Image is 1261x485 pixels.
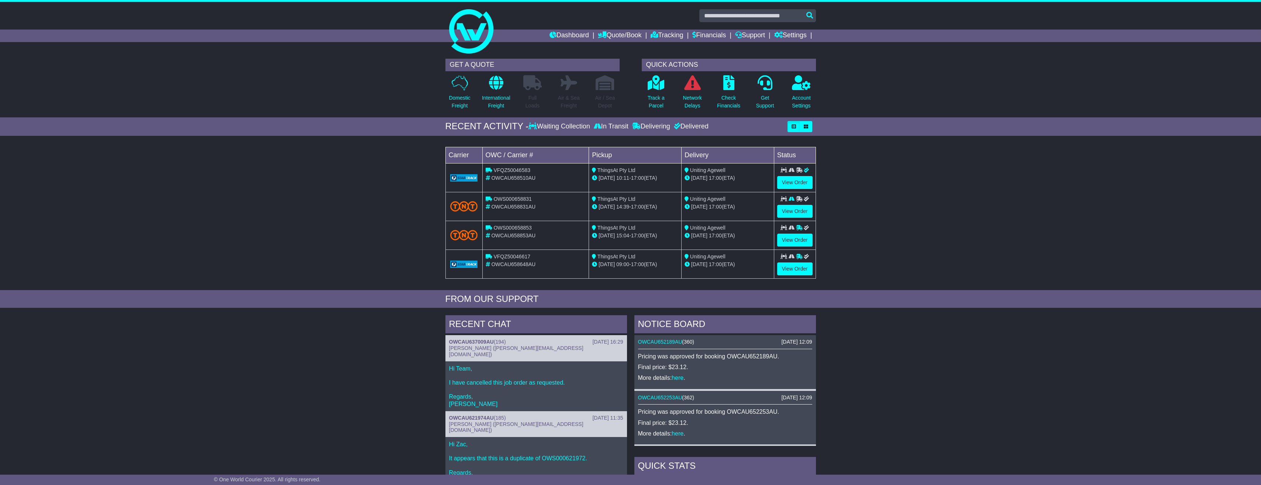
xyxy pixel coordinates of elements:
a: here [672,430,683,437]
p: Get Support [756,94,774,110]
div: Delivered [672,123,709,131]
p: Domestic Freight [449,94,470,110]
div: [DATE] 11:35 [592,415,623,421]
a: Support [735,30,765,42]
span: [DATE] [691,204,707,210]
span: 14:39 [616,204,629,210]
img: GetCarrierServiceLogo [450,261,478,268]
span: 194 [496,339,504,345]
p: Check Financials [717,94,740,110]
div: [DATE] 12:09 [781,339,812,345]
span: 17:00 [631,204,644,210]
a: here [672,375,683,381]
span: ThingsAt Pty Ltd [597,225,635,231]
div: [DATE] 12:09 [781,395,812,401]
span: 360 [684,339,692,345]
a: Financials [692,30,726,42]
div: QUICK ACTIONS [642,59,816,71]
div: FROM OUR SUPPORT [445,294,816,305]
div: In Transit [592,123,630,131]
span: ThingsAt Pty Ltd [597,167,635,173]
span: VFQZ50046583 [493,167,530,173]
img: TNT_Domestic.png [450,230,478,240]
span: OWCAU658831AU [491,204,535,210]
span: [PERSON_NAME] ([PERSON_NAME][EMAIL_ADDRESS][DOMAIN_NAME]) [449,345,583,357]
a: View Order [777,234,813,247]
div: - (ETA) [592,174,678,182]
div: ( ) [638,339,812,345]
span: Uniting Agewell [690,196,726,202]
div: Delivering [630,123,672,131]
img: GetCarrierServiceLogo [450,174,478,182]
p: Network Delays [683,94,702,110]
span: [DATE] [691,175,707,181]
a: View Order [777,176,813,189]
span: Uniting Agewell [690,225,726,231]
span: [PERSON_NAME] ([PERSON_NAME][EMAIL_ADDRESS][DOMAIN_NAME]) [449,421,583,433]
a: Tracking [651,30,683,42]
span: VFQZ50046617 [493,254,530,259]
div: NOTICE BOARD [634,315,816,335]
span: ThingsAt Pty Ltd [597,254,635,259]
div: ( ) [638,395,812,401]
div: - (ETA) [592,261,678,268]
img: TNT_Domestic.png [450,201,478,211]
td: Status [774,147,816,163]
div: Waiting Collection [528,123,592,131]
span: 17:00 [709,204,722,210]
div: (ETA) [685,174,771,182]
span: ThingsAt Pty Ltd [597,196,635,202]
span: 17:00 [631,233,644,238]
a: OWCAU652189AU [638,339,682,345]
a: View Order [777,205,813,218]
span: 10:11 [616,175,629,181]
p: Final price: $23.12. [638,419,812,426]
span: [DATE] [599,233,615,238]
span: OWCAU658853AU [491,233,535,238]
span: OWCAU658510AU [491,175,535,181]
a: View Order [777,262,813,275]
a: InternationalFreight [482,75,511,114]
a: DomesticFreight [448,75,471,114]
p: Pricing was approved for booking OWCAU652253AU. [638,408,812,415]
span: 17:00 [631,261,644,267]
p: More details: . [638,430,812,437]
a: GetSupport [755,75,774,114]
span: [DATE] [691,233,707,238]
div: Quick Stats [634,457,816,477]
a: Quote/Book [598,30,641,42]
span: 185 [496,415,504,421]
div: (ETA) [685,261,771,268]
a: AccountSettings [792,75,811,114]
a: CheckFinancials [717,75,741,114]
span: 362 [684,395,692,400]
a: OWCAU652253AU [638,395,682,400]
p: Account Settings [792,94,811,110]
div: ( ) [449,415,623,421]
span: 09:00 [616,261,629,267]
td: OWC / Carrier # [482,147,589,163]
td: Pickup [589,147,682,163]
div: (ETA) [685,232,771,240]
p: Air & Sea Freight [558,94,580,110]
span: [DATE] [599,261,615,267]
p: Air / Sea Depot [595,94,615,110]
a: OWCAU637009AU [449,339,494,345]
p: Final price: $23.12. [638,364,812,371]
div: - (ETA) [592,203,678,211]
span: OWS000658831 [493,196,532,202]
span: 17:00 [709,261,722,267]
span: Uniting Agewell [690,167,726,173]
p: Full Loads [523,94,542,110]
span: 17:00 [709,175,722,181]
a: OWCAU621974AU [449,415,494,421]
span: [DATE] [691,261,707,267]
div: RECENT ACTIVITY - [445,121,529,132]
p: Pricing was approved for booking OWCAU652189AU. [638,353,812,360]
p: Track a Parcel [648,94,665,110]
p: International Freight [482,94,510,110]
span: OWCAU658648AU [491,261,535,267]
a: Track aParcel [647,75,665,114]
div: - (ETA) [592,232,678,240]
div: GET A QUOTE [445,59,620,71]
